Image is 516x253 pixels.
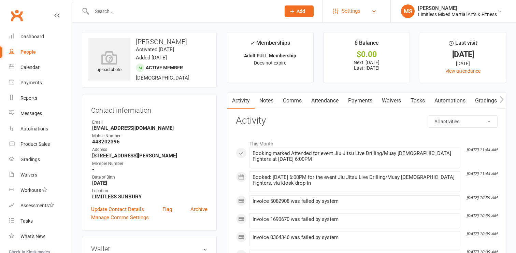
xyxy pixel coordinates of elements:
[20,95,37,101] div: Reports
[88,51,130,73] div: upload photo
[20,157,40,162] div: Gradings
[253,151,457,162] div: Booking marked Attended for event Jiu Jitsu Live Drilling/Muay [DEMOGRAPHIC_DATA] Fighters at [DA...
[9,44,72,60] a: People
[236,137,498,147] li: This Month
[190,205,207,213] a: Archive
[20,187,41,193] div: Workouts
[20,34,44,39] div: Dashboard
[146,65,183,70] span: Active member
[9,198,72,213] a: Assessments
[162,205,172,213] a: Flag
[20,172,37,178] div: Waivers
[254,60,286,66] span: Does not expire
[467,231,497,236] i: [DATE] 10:39 AM
[20,80,42,85] div: Payments
[9,229,72,244] a: What's New
[20,49,36,55] div: People
[92,188,207,194] div: Location
[92,160,207,167] div: Member Number
[250,40,255,46] i: ✓
[255,93,278,109] a: Notes
[92,180,207,186] strong: [DATE]
[401,4,415,18] div: MS
[136,75,189,81] span: [DEMOGRAPHIC_DATA]
[467,171,497,176] i: [DATE] 11:44 AM
[467,147,497,152] i: [DATE] 11:44 AM
[20,111,42,116] div: Messages
[285,5,314,17] button: Add
[418,5,497,11] div: [PERSON_NAME]
[92,119,207,126] div: Email
[9,152,72,167] a: Gradings
[20,141,50,147] div: Product Sales
[278,93,306,109] a: Comms
[330,51,403,58] div: $0.00
[136,55,167,61] time: Added [DATE]
[253,198,457,204] div: Invoice 5082908 was failed by system
[20,65,40,70] div: Calendar
[20,218,33,224] div: Tasks
[91,245,207,253] h3: Wallet
[253,174,457,186] div: Booked: [DATE] 6:00PM for the event Jiu Jitsu Live Drilling/Muay [DEMOGRAPHIC_DATA] Fighters, via...
[92,194,207,200] strong: LIMITLESS SUNBURY
[306,93,343,109] a: Attendance
[342,3,360,19] span: Settings
[297,9,305,14] span: Add
[236,115,498,126] h3: Activity
[92,133,207,139] div: Mobile Number
[253,235,457,240] div: Invoice 0364346 was failed by system
[418,11,497,17] div: Limitless Mixed Martial Arts & Fitness
[9,213,72,229] a: Tasks
[9,183,72,198] a: Workouts
[9,75,72,90] a: Payments
[9,60,72,75] a: Calendar
[92,166,207,172] strong: -
[88,38,211,45] h3: [PERSON_NAME]
[90,6,276,16] input: Search...
[467,195,497,200] i: [DATE] 10:39 AM
[8,7,25,24] a: Clubworx
[92,125,207,131] strong: [EMAIL_ADDRESS][DOMAIN_NAME]
[91,104,207,114] h3: Contact information
[449,39,477,51] div: Last visit
[227,93,255,109] a: Activity
[20,203,54,208] div: Assessments
[446,68,481,74] a: view attendance
[92,153,207,159] strong: [STREET_ADDRESS][PERSON_NAME]
[91,213,149,222] a: Manage Comms Settings
[136,46,174,53] time: Activated [DATE]
[20,234,45,239] div: What's New
[92,174,207,181] div: Date of Birth
[377,93,406,109] a: Waivers
[9,29,72,44] a: Dashboard
[426,60,500,67] div: [DATE]
[250,39,290,51] div: Memberships
[426,51,500,58] div: [DATE]
[244,53,296,58] strong: Adult FULL Membership
[343,93,377,109] a: Payments
[92,146,207,153] div: Address
[467,213,497,218] i: [DATE] 10:39 AM
[355,39,379,51] div: $ Balance
[9,121,72,137] a: Automations
[9,90,72,106] a: Reports
[330,60,403,71] p: Next: [DATE] Last: [DATE]
[20,126,48,131] div: Automations
[406,93,430,109] a: Tasks
[253,216,457,222] div: Invoice 1690670 was failed by system
[9,106,72,121] a: Messages
[91,205,144,213] a: Update Contact Details
[92,139,207,145] strong: 448202396
[9,167,72,183] a: Waivers
[430,93,470,109] a: Automations
[9,137,72,152] a: Product Sales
